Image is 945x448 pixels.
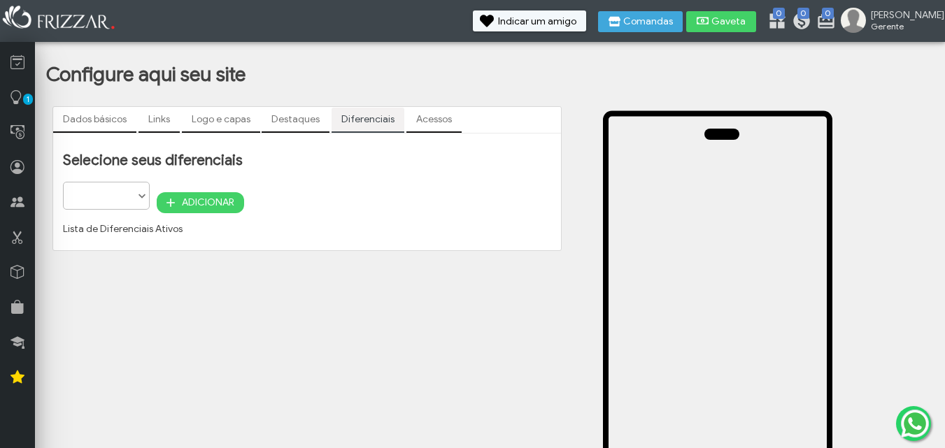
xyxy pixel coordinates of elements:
a: 0 [767,11,781,34]
a: Destaques [262,108,329,131]
span: 1 [23,94,33,105]
h2: Selecione seus diferenciais [63,151,551,169]
span: [PERSON_NAME] [871,9,934,21]
button: Indicar um amigo [473,10,586,31]
button: Comandas [598,11,683,32]
span: 0 [797,8,809,19]
a: 0 [816,11,830,34]
span: Gerente [871,21,934,31]
span: Indicar um amigo [498,17,576,27]
span: 0 [773,8,785,19]
a: Logo e capas [182,108,260,131]
a: Links [138,108,180,131]
a: 0 [792,11,806,34]
span: 0 [822,8,834,19]
span: ADICIONAR [182,192,234,213]
span: Gaveta [711,17,746,27]
img: whatsapp.png [898,407,932,440]
h1: Configure aqui seu site [46,62,941,87]
a: Dados básicos [53,108,136,131]
a: Acessos [406,108,462,131]
p: Lista de Diferenciais Ativos [63,223,551,235]
span: Comandas [623,17,673,27]
button: Gaveta [686,11,756,32]
button: ADICIONAR [157,192,244,213]
a: Diferenciais [332,108,404,131]
a: [PERSON_NAME] Gerente [841,8,938,36]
